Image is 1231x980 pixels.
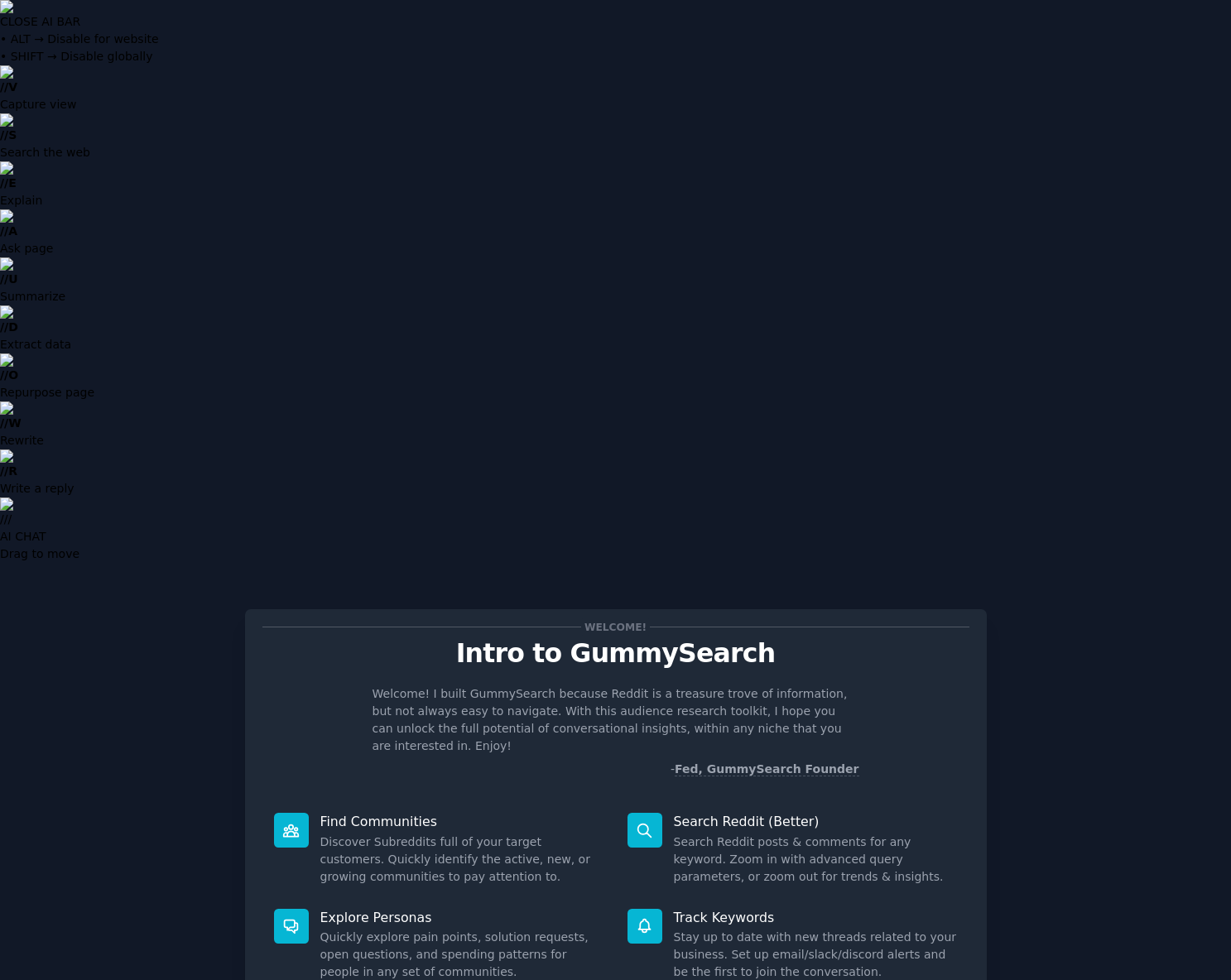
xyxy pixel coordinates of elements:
[674,909,958,926] p: Track Keywords
[320,813,604,830] p: Find Communities
[674,813,958,830] p: Search Reddit (Better)
[262,639,969,668] p: Intro to GummySearch
[320,833,604,886] dd: Discover Subreddits full of your target customers. Quickly identify the active, new, or growing c...
[675,762,859,776] a: Fed, GummySearch Founder
[320,909,604,926] p: Explore Personas
[373,685,859,755] p: Welcome! I built GummySearch because Reddit is a treasure trove of information, but not always ea...
[674,833,958,886] dd: Search Reddit posts & comments for any keyword. Zoom in with advanced query parameters, or zoom o...
[581,618,649,636] span: Welcome!
[671,761,859,778] div: -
